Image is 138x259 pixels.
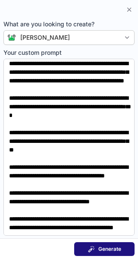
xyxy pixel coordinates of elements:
[20,33,70,42] div: [PERSON_NAME]
[3,20,135,28] span: What are you looking to create?
[4,34,16,41] img: Connie from ContactOut
[3,59,135,236] textarea: Your custom prompt
[98,246,121,253] span: Generate
[74,242,135,256] button: Generate
[3,48,135,57] span: Your custom prompt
